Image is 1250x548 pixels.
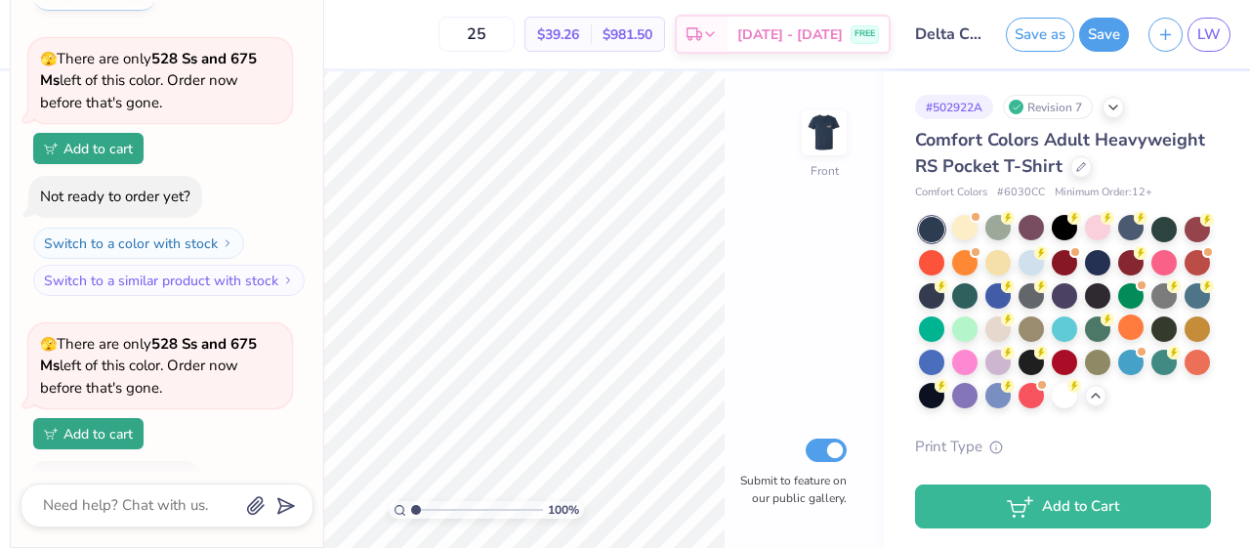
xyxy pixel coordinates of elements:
span: Comfort Colors Adult Heavyweight RS Pocket T-Shirt [915,128,1205,178]
button: Add to cart [33,133,144,164]
span: LW [1197,23,1221,46]
button: Add to Cart [915,485,1211,528]
div: Front [811,162,839,180]
button: Save as [1006,18,1074,52]
span: There are only left of this color. Order now before that's gone. [40,334,257,398]
span: 100 % [548,501,579,519]
input: – – [438,17,515,52]
span: $981.50 [603,24,652,45]
span: 🫣 [40,50,57,68]
div: # 502922A [915,95,993,119]
a: LW [1187,18,1230,52]
span: [DATE] - [DATE] [737,24,843,45]
div: Revision 7 [1003,95,1093,119]
button: Save [1079,18,1129,52]
button: Switch to a similar product with stock [33,265,305,296]
label: Submit to feature on our public gallery. [729,472,847,507]
span: Comfort Colors [915,185,987,201]
div: Not ready to order yet? [40,472,190,491]
span: # 6030CC [997,185,1045,201]
span: There are only left of this color. Order now before that's gone. [40,49,257,112]
button: Add to cart [33,418,144,449]
span: 🫣 [40,335,57,354]
img: Front [805,113,844,152]
img: Add to cart [44,143,58,154]
img: Add to cart [44,428,58,440]
span: FREE [854,27,875,41]
img: Switch to a color with stock [222,237,233,249]
button: Switch to a color with stock [33,228,244,259]
img: Switch to a similar product with stock [282,274,294,286]
span: $39.26 [537,24,579,45]
div: Not ready to order yet? [40,187,190,206]
input: Untitled Design [900,15,996,54]
div: Print Type [915,436,1211,458]
span: Minimum Order: 12 + [1055,185,1152,201]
